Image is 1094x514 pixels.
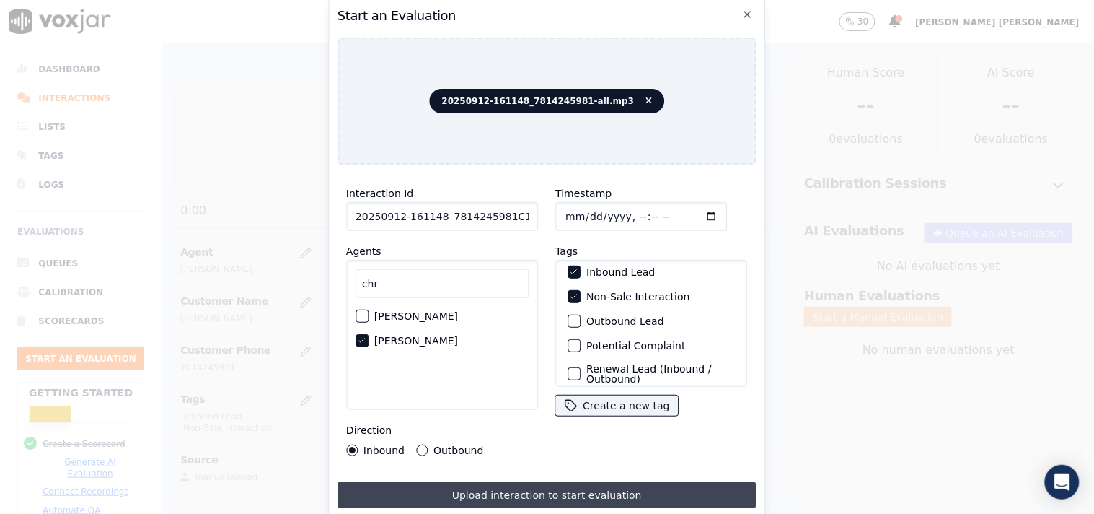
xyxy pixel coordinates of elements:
label: [PERSON_NAME] [374,336,458,346]
input: Search Agents... [356,269,529,298]
label: Timestamp [555,188,612,199]
label: Renewal Lead (Inbound / Outbound) [586,364,735,384]
label: Inbound [363,445,405,456]
label: Non-Sale Interaction [586,292,689,302]
label: Agents [346,245,381,257]
label: [PERSON_NAME] [374,311,458,321]
label: Outbound Lead [586,316,664,326]
label: Tags [555,245,578,257]
label: Inbound Lead [586,267,655,277]
span: 20250912-161148_7814245981-all.mp3 [430,89,665,113]
div: Open Intercom Messenger [1045,465,1080,500]
h2: Start an Evaluation [338,6,756,26]
input: reference id, file name, etc [346,202,538,231]
label: Direction [346,424,392,436]
button: Upload interaction to start evaluation [338,482,756,508]
label: Outbound [433,445,483,456]
label: Potential Complaint [586,341,685,351]
button: Create a new tag [555,396,678,416]
label: Interaction Id [346,188,413,199]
